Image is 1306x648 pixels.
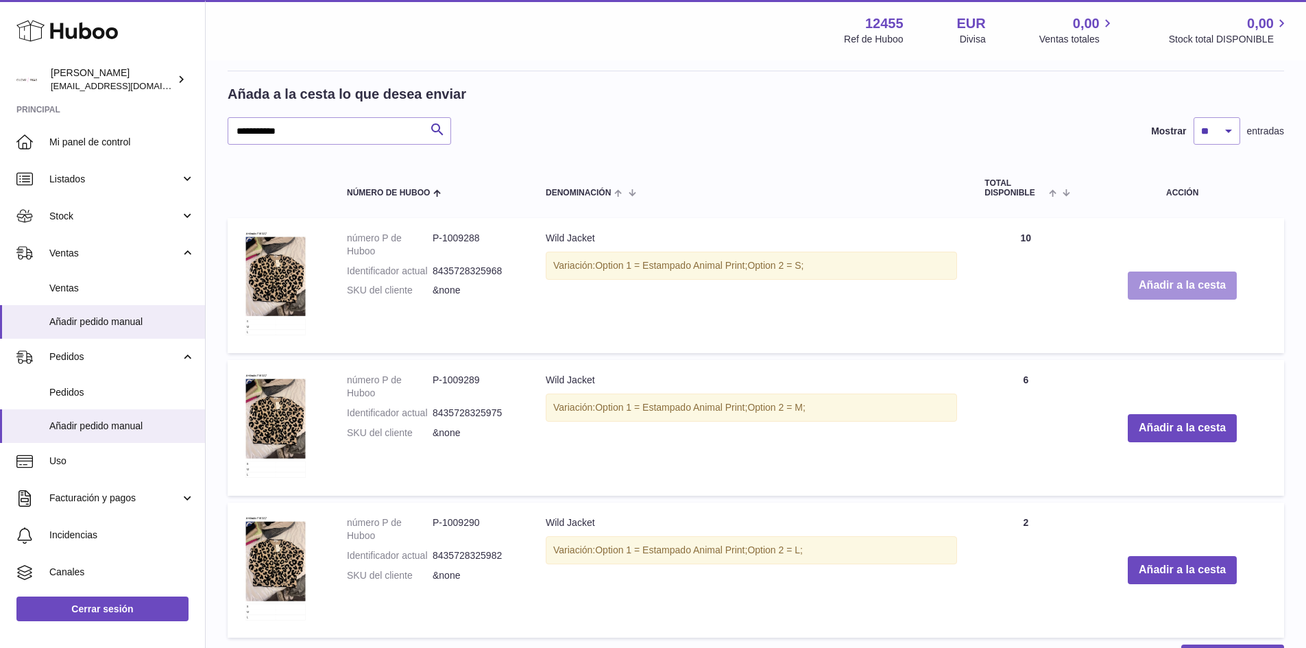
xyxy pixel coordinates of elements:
span: Número de Huboo [347,189,430,197]
img: Wild Jacket [241,232,310,337]
div: Variación: [546,252,957,280]
span: entradas [1247,125,1284,138]
dd: P-1009289 [433,374,518,400]
strong: 12455 [865,14,904,33]
div: Variación: [546,394,957,422]
span: Option 1 = Estampado Animal Print; [595,402,747,413]
span: Pedidos [49,350,180,363]
dt: SKU del cliente [347,284,433,297]
span: Option 2 = L; [747,544,803,555]
div: Divisa [960,33,986,46]
span: Pedidos [49,386,195,399]
span: Option 2 = M; [747,402,805,413]
td: 6 [971,360,1080,496]
span: Stock [49,210,180,223]
dd: 8435728325968 [433,265,518,278]
dt: número P de Huboo [347,516,433,542]
button: Añadir a la cesta [1128,272,1237,300]
span: Ventas totales [1039,33,1115,46]
img: Wild Jacket [241,374,310,479]
dt: número P de Huboo [347,232,433,258]
strong: EUR [957,14,986,33]
span: Listados [49,173,180,186]
dd: &none [433,284,518,297]
div: Ref de Huboo [844,33,903,46]
td: Wild Jacket [532,503,971,638]
span: Ventas [49,282,195,295]
span: Canales [49,566,195,579]
span: [EMAIL_ADDRESS][DOMAIN_NAME] [51,80,202,91]
span: Incidencias [49,529,195,542]
span: Denominación [546,189,611,197]
dt: Identificador actual [347,407,433,420]
a: 0,00 Ventas totales [1039,14,1115,46]
dt: SKU del cliente [347,427,433,440]
dd: P-1009288 [433,232,518,258]
td: 10 [971,218,1080,354]
span: Añadir pedido manual [49,420,195,433]
dd: 8435728325975 [433,407,518,420]
dd: &none [433,427,518,440]
span: Option 2 = S; [747,260,803,271]
dt: SKU del cliente [347,569,433,582]
a: 0,00 Stock total DISPONIBLE [1169,14,1290,46]
div: [PERSON_NAME] [51,67,174,93]
div: Variación: [546,536,957,564]
dd: P-1009290 [433,516,518,542]
img: pedidos@glowrias.com [16,69,37,90]
span: Añadir pedido manual [49,315,195,328]
span: Total DISPONIBLE [984,179,1045,197]
img: Wild Jacket [241,516,310,621]
td: Wild Jacket [532,360,971,496]
span: Option 1 = Estampado Animal Print; [595,544,747,555]
span: 0,00 [1073,14,1100,33]
span: 0,00 [1247,14,1274,33]
span: Uso [49,455,195,468]
dt: Identificador actual [347,265,433,278]
span: Ventas [49,247,180,260]
td: Wild Jacket [532,218,971,354]
span: Stock total DISPONIBLE [1169,33,1290,46]
td: 2 [971,503,1080,638]
span: Option 1 = Estampado Animal Print; [595,260,747,271]
dd: 8435728325982 [433,549,518,562]
h2: Añada a la cesta lo que desea enviar [228,85,466,104]
label: Mostrar [1151,125,1186,138]
a: Cerrar sesión [16,597,189,621]
dd: &none [433,569,518,582]
span: Mi panel de control [49,136,195,149]
button: Añadir a la cesta [1128,556,1237,584]
span: Facturación y pagos [49,492,180,505]
dt: número P de Huboo [347,374,433,400]
dt: Identificador actual [347,549,433,562]
th: Acción [1080,165,1284,211]
button: Añadir a la cesta [1128,414,1237,442]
